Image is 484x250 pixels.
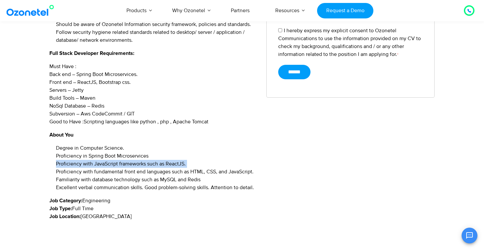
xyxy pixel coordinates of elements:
li: Degree in Computer Science. [56,144,256,152]
li: Proficiency with JavaScript frameworks such as ReactJS. [56,160,256,168]
li: Excellent verbal communication skills. Good problem-solving skills. Attention to detail. [56,184,256,191]
p: Must Have : Back end – Spring Boot Microservices. Front end – ReactJS, Bootstrap css. Servers – J... [49,63,256,126]
li: Should be aware of Ozonetel Information security framework, policies and standards. [56,20,256,28]
button: Open chat [462,228,477,243]
li: Proficiency in Spring Boot Microservices [56,152,256,160]
span: [GEOGRAPHIC_DATA] [81,213,132,220]
strong: Job Category: [49,198,82,203]
strong: Full Stack Developer Requirements: [49,51,134,56]
strong: Job Location: [49,214,81,219]
span: Engineering [82,197,110,204]
a: Request a Demo [317,3,373,18]
strong: Job Type: [49,206,72,211]
li: Proficiency with fundamental front end languages such as HTML, CSS, and JavaScript. [56,168,256,176]
li: Follow security hygiene related standards related to desktop/ server / application / database/ ne... [56,28,256,44]
strong: About You [49,132,73,137]
label: I hereby express my explicit consent to Ozonetel Communications to use the information provided o... [278,27,421,58]
li: Familiarity with database technology such as MySQL and Redis [56,176,256,184]
span: Full Time [72,205,94,212]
